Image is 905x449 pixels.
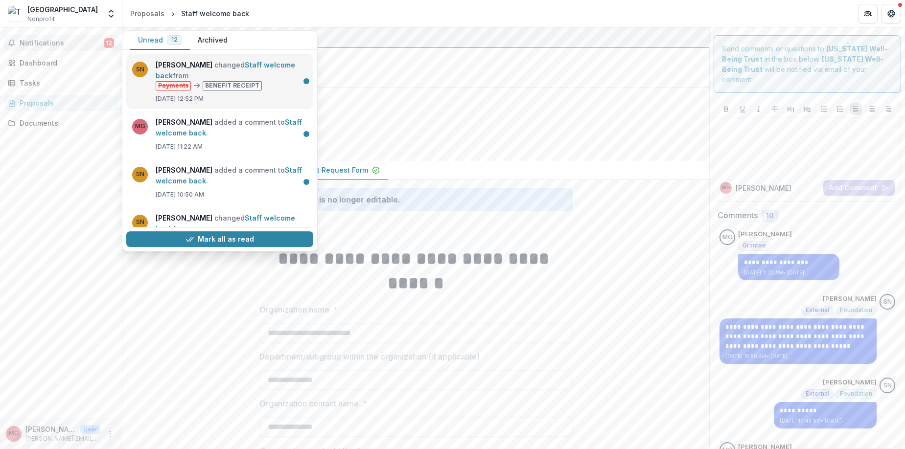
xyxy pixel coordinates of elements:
span: 12 [104,38,114,48]
button: More [104,428,116,440]
h2: Comments [718,211,758,220]
button: Bullet List [818,103,830,115]
button: Add Comment [823,180,895,196]
span: 10 [766,212,773,220]
button: Underline [737,103,748,115]
div: Staff welcome back [181,8,249,19]
div: Marcelle Gamboa [722,234,733,241]
h2: Staff welcome back [130,95,686,107]
button: Partners [858,4,878,23]
p: changed from [156,213,307,244]
a: Staff welcome back [156,166,302,185]
p: added a comment to . [156,117,307,138]
p: User [80,425,100,434]
p: Department/subgroup within the organization (if applicable) [259,351,480,362]
p: [DATE] 10:50 AM • [DATE] [725,353,871,360]
p: added a comment to . [156,165,307,186]
div: Proposal is no longer editable. [283,194,400,205]
span: External [806,307,829,314]
span: Grantee [743,242,766,249]
p: Organization contact name [259,398,359,409]
a: Staff welcome back [156,61,295,80]
button: Ordered List [834,103,846,115]
button: Bold [720,103,732,115]
p: [PERSON_NAME] [25,424,76,434]
button: Archived [190,31,235,50]
div: Dashboard [20,58,110,68]
button: Align Left [850,103,862,115]
div: Proposals [20,98,110,108]
button: Mark all as read [126,231,313,247]
span: Notifications [20,39,104,47]
div: Send comments or questions to in the box below. will be notified via email of your comment. [714,35,901,93]
img: Three Rivers School District [8,6,23,22]
p: [PERSON_NAME] [823,294,877,304]
div: Marcelle Gamboa [722,185,730,190]
p: [PERSON_NAME] [738,229,792,239]
div: [US_STATE] Well-Being Trust [130,31,701,43]
div: Siri Ngai [883,299,892,305]
button: Heading 1 [785,103,797,115]
nav: breadcrumb [126,6,253,21]
div: Tasks [20,78,110,88]
button: Strike [769,103,781,115]
span: External [806,390,829,397]
a: Tasks [4,75,118,91]
div: Documents [20,118,110,128]
p: Organization name [259,304,329,315]
p: [PERSON_NAME][EMAIL_ADDRESS][PERSON_NAME][DOMAIN_NAME] [25,434,100,443]
a: Documents [4,115,118,131]
button: Get Help [882,4,901,23]
p: [PERSON_NAME] [736,183,791,193]
button: Heading 2 [801,103,813,115]
button: Unread [130,31,190,50]
span: Foundation [840,390,872,397]
a: Staff welcome back [156,118,302,137]
button: Open entity switcher [104,4,118,23]
div: Siri Ngai [883,382,892,389]
span: Nonprofit [27,15,55,23]
a: Staff welcome back [156,214,295,233]
p: changed from [156,60,307,90]
button: Align Center [866,103,878,115]
a: Proposals [4,95,118,111]
a: Proposals [126,6,168,21]
div: Marcelle Gamboa [9,430,19,437]
p: [DATE] 10:43 AM • [DATE] [780,417,871,425]
span: 12 [171,36,178,43]
button: Align Right [882,103,894,115]
span: Foundation [840,307,872,314]
a: Dashboard [4,55,118,71]
p: [DATE] 11:22 AM • [DATE] [744,269,834,276]
p: [PERSON_NAME] [823,378,877,387]
div: Proposals [130,8,164,19]
button: Italicize [753,103,765,115]
div: [GEOGRAPHIC_DATA] [27,4,98,15]
button: Notifications12 [4,35,118,51]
